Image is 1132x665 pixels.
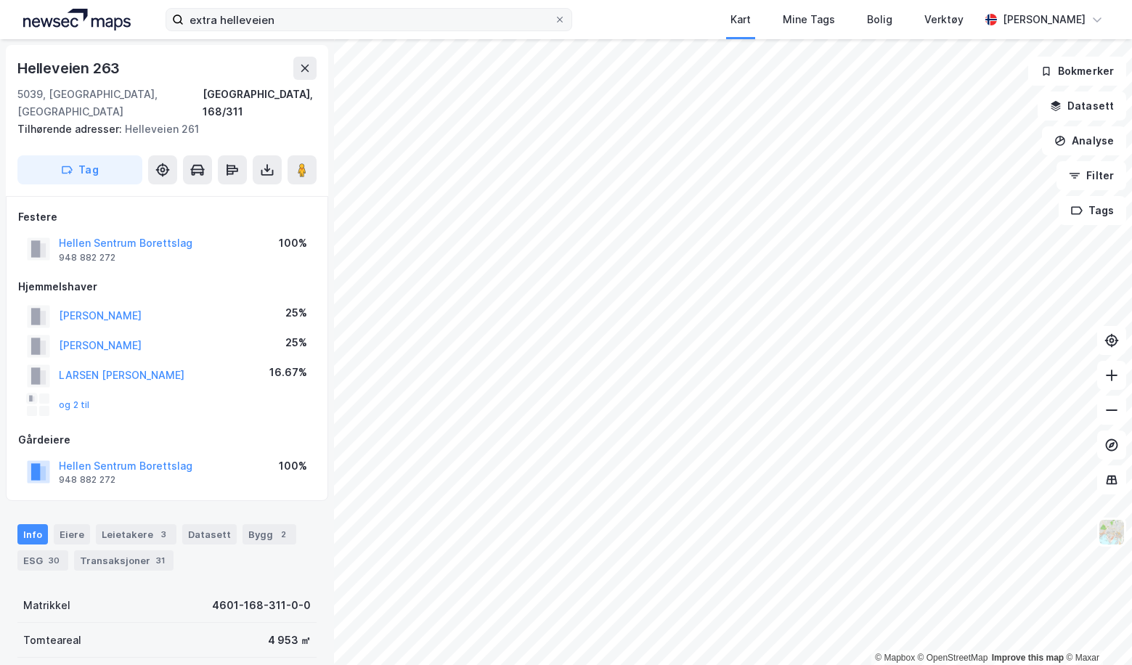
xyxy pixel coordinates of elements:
div: 2 [276,527,290,542]
div: ESG [17,550,68,571]
span: Tilhørende adresser: [17,123,125,135]
div: Kontrollprogram for chat [1059,595,1132,665]
div: Info [17,524,48,544]
a: Mapbox [875,653,915,663]
div: 25% [285,334,307,351]
button: Filter [1056,161,1126,190]
iframe: Chat Widget [1059,595,1132,665]
div: Mine Tags [783,11,835,28]
div: [PERSON_NAME] [1003,11,1086,28]
img: logo.a4113a55bc3d86da70a041830d287a7e.svg [23,9,131,30]
div: 30 [46,553,62,568]
div: 100% [279,457,307,475]
div: 948 882 272 [59,252,115,264]
div: Eiere [54,524,90,544]
div: Leietakere [96,524,176,544]
div: Verktøy [924,11,964,28]
div: 948 882 272 [59,474,115,486]
div: Helleveien 263 [17,57,123,80]
a: OpenStreetMap [918,653,988,663]
div: Datasett [182,524,237,544]
div: Bygg [243,524,296,544]
button: Bokmerker [1028,57,1126,86]
img: Z [1098,518,1125,546]
div: Transaksjoner [74,550,174,571]
div: Kart [730,11,751,28]
div: Helleveien 261 [17,121,305,138]
input: Søk på adresse, matrikkel, gårdeiere, leietakere eller personer [184,9,554,30]
button: Tag [17,155,142,184]
div: 4601-168-311-0-0 [212,597,311,614]
button: Analyse [1042,126,1126,155]
div: Festere [18,208,316,226]
div: Bolig [867,11,892,28]
div: [GEOGRAPHIC_DATA], 168/311 [203,86,317,121]
div: 31 [153,553,168,568]
div: 100% [279,234,307,252]
div: 3 [156,527,171,542]
div: 16.67% [269,364,307,381]
div: Hjemmelshaver [18,278,316,295]
button: Datasett [1038,91,1126,121]
button: Tags [1059,196,1126,225]
div: 5039, [GEOGRAPHIC_DATA], [GEOGRAPHIC_DATA] [17,86,203,121]
a: Improve this map [992,653,1064,663]
div: Matrikkel [23,597,70,614]
div: 4 953 ㎡ [268,632,311,649]
div: 25% [285,304,307,322]
div: Tomteareal [23,632,81,649]
div: Gårdeiere [18,431,316,449]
